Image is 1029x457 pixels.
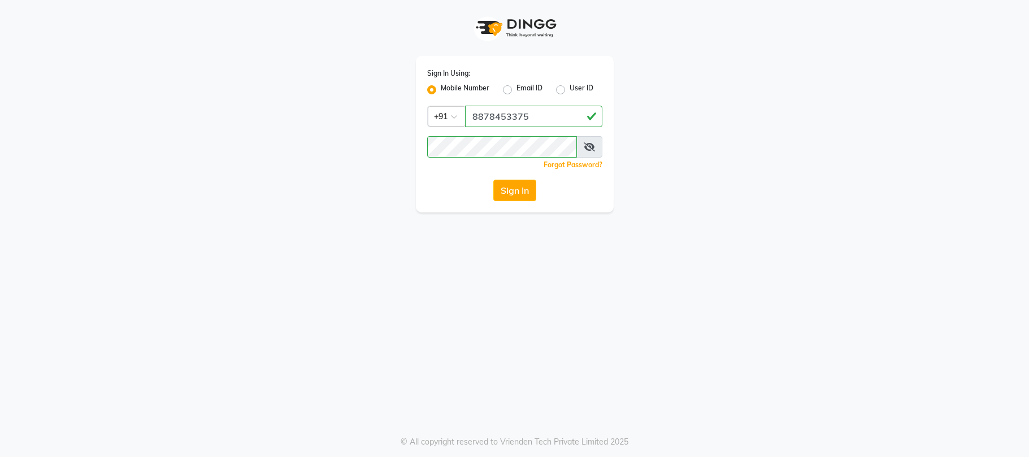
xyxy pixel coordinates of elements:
a: Forgot Password? [544,160,602,169]
label: Sign In Using: [427,68,470,79]
input: Username [465,106,602,127]
label: Email ID [516,83,542,97]
button: Sign In [493,180,536,201]
label: User ID [570,83,593,97]
label: Mobile Number [441,83,489,97]
img: logo1.svg [470,11,560,45]
input: Username [427,136,577,158]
